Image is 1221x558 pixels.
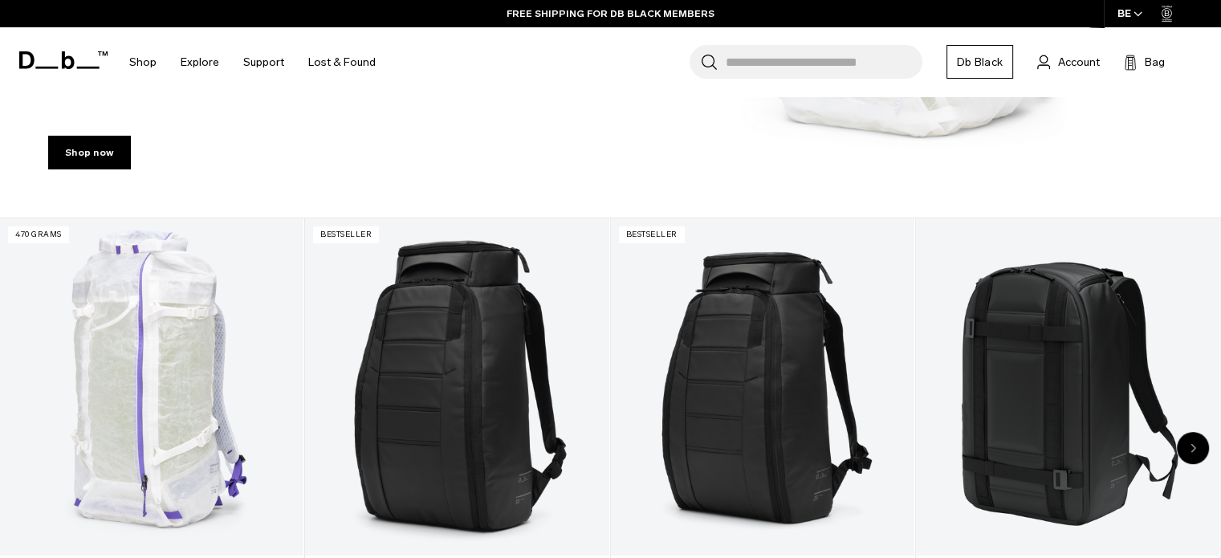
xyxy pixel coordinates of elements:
a: Explore [181,34,219,91]
a: Account [1037,52,1100,71]
button: Bag [1124,52,1165,71]
a: Hugger Backpack 25L [611,218,914,556]
a: Ramverk Backpack 26L [916,218,1219,556]
div: Next slide [1177,432,1209,464]
p: Bestseller [313,226,379,243]
p: 470 grams [8,226,69,243]
a: Db Black [946,45,1013,79]
a: Lost & Found [308,34,376,91]
p: Bestseller [619,226,685,243]
a: Hugger Backpack 30L [305,218,608,556]
a: Shop [129,34,157,91]
span: Bag [1145,54,1165,71]
span: Account [1058,54,1100,71]
a: FREE SHIPPING FOR DB BLACK MEMBERS [507,6,714,21]
nav: Main Navigation [117,27,388,97]
a: Shop now [48,136,131,169]
a: Support [243,34,284,91]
